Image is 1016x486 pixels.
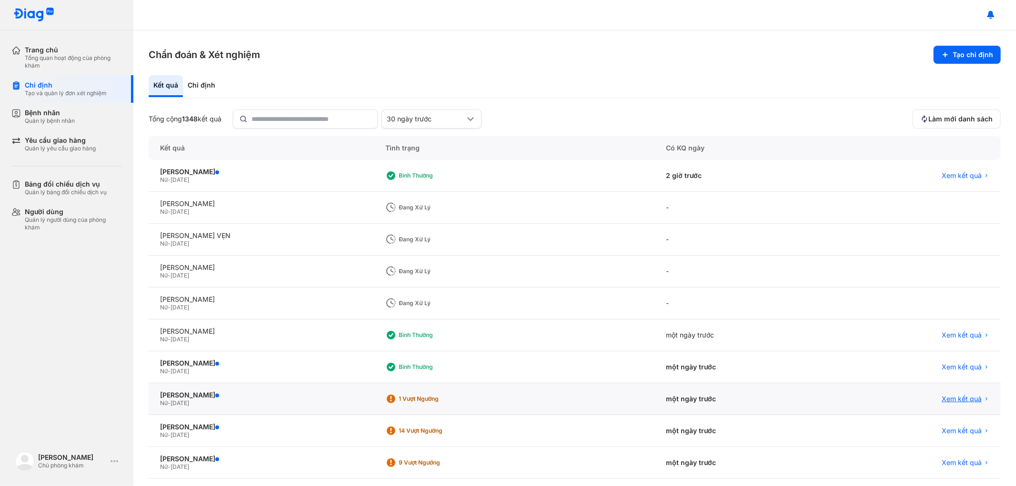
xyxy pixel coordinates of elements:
[171,208,189,215] span: [DATE]
[654,288,830,319] div: -
[160,176,168,183] span: Nữ
[160,431,168,438] span: Nữ
[25,216,122,231] div: Quản lý người dùng của phòng khám
[399,172,475,179] div: Bình thường
[942,363,982,371] span: Xem kết quả
[160,455,362,463] div: [PERSON_NAME]
[25,208,122,216] div: Người dùng
[168,208,171,215] span: -
[654,351,830,383] div: một ngày trước
[25,136,96,145] div: Yêu cầu giao hàng
[25,117,75,125] div: Quản lý bệnh nhân
[160,231,362,240] div: [PERSON_NAME] VẸN
[171,272,189,279] span: [DATE]
[168,272,171,279] span: -
[942,426,982,435] span: Xem kết quả
[168,176,171,183] span: -
[171,176,189,183] span: [DATE]
[183,75,220,97] div: Chỉ định
[934,46,1001,64] button: Tạo chỉ định
[942,171,982,180] span: Xem kết quả
[160,240,168,247] span: Nữ
[160,304,168,311] span: Nữ
[25,89,107,97] div: Tạo và quản lý đơn xét nghiệm
[171,336,189,343] span: [DATE]
[171,304,189,311] span: [DATE]
[654,319,830,351] div: một ngày trước
[654,224,830,256] div: -
[160,327,362,336] div: [PERSON_NAME]
[654,415,830,447] div: một ngày trước
[654,160,830,192] div: 2 giờ trước
[149,75,183,97] div: Kết quả
[15,452,34,471] img: logo
[160,208,168,215] span: Nữ
[149,136,374,160] div: Kết quả
[168,304,171,311] span: -
[25,54,122,69] div: Tổng quan hoạt động của phòng khám
[942,458,982,467] span: Xem kết quả
[913,109,1001,129] button: Làm mới danh sách
[182,115,198,123] span: 1348
[160,359,362,367] div: [PERSON_NAME]
[171,399,189,407] span: [DATE]
[387,115,465,123] div: 30 ngày trước
[399,427,475,435] div: 14 Vượt ngưỡng
[171,463,189,470] span: [DATE]
[149,115,221,123] div: Tổng cộng kết quả
[171,431,189,438] span: [DATE]
[654,256,830,288] div: -
[399,236,475,243] div: Đang xử lý
[168,399,171,407] span: -
[160,391,362,399] div: [PERSON_NAME]
[399,363,475,371] div: Bình thường
[160,199,362,208] div: [PERSON_NAME]
[654,136,830,160] div: Có KQ ngày
[399,459,475,466] div: 9 Vượt ngưỡng
[13,8,54,22] img: logo
[160,263,362,272] div: [PERSON_NAME]
[399,204,475,211] div: Đang xử lý
[160,168,362,176] div: [PERSON_NAME]
[654,192,830,224] div: -
[399,395,475,403] div: 1 Vượt ngưỡng
[160,295,362,304] div: [PERSON_NAME]
[160,272,168,279] span: Nữ
[38,462,107,469] div: Chủ phòng khám
[399,331,475,339] div: Bình thường
[654,383,830,415] div: một ngày trước
[25,109,75,117] div: Bệnh nhân
[160,336,168,343] span: Nữ
[168,336,171,343] span: -
[25,46,122,54] div: Trang chủ
[399,268,475,275] div: Đang xử lý
[25,188,107,196] div: Quản lý bảng đối chiếu dịch vụ
[160,423,362,431] div: [PERSON_NAME]
[168,367,171,375] span: -
[149,48,260,61] h3: Chẩn đoán & Xét nghiệm
[160,367,168,375] span: Nữ
[171,367,189,375] span: [DATE]
[171,240,189,247] span: [DATE]
[374,136,654,160] div: Tình trạng
[168,240,171,247] span: -
[654,447,830,479] div: một ngày trước
[160,463,168,470] span: Nữ
[168,463,171,470] span: -
[942,331,982,339] span: Xem kết quả
[168,431,171,438] span: -
[928,115,993,123] span: Làm mới danh sách
[38,453,107,462] div: [PERSON_NAME]
[399,299,475,307] div: Đang xử lý
[160,399,168,407] span: Nữ
[25,81,107,89] div: Chỉ định
[25,145,96,152] div: Quản lý yêu cầu giao hàng
[942,395,982,403] span: Xem kết quả
[25,180,107,188] div: Bảng đối chiếu dịch vụ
